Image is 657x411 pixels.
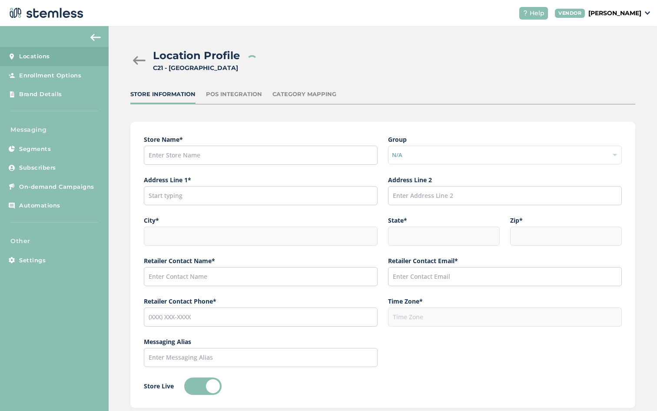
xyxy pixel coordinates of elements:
div: C21 - [GEOGRAPHIC_DATA] [153,63,240,73]
label: Store Live [144,381,174,391]
span: Settings [19,256,46,265]
p: [PERSON_NAME] [588,9,641,18]
input: Enter Store Name [144,146,378,165]
span: Brand Details [19,90,62,99]
label: Messaging Alias [144,337,378,346]
span: Automations [19,201,60,210]
label: City [144,216,378,225]
label: Retailer Contact Name [144,256,378,265]
span: Locations [19,52,50,61]
input: Start typing [144,186,378,205]
span: Segments [19,145,51,154]
label: Group [388,135,622,144]
h2: Location Profile [153,48,240,63]
span: On-demand Campaigns [19,183,94,191]
label: State [388,216,500,225]
label: Address Line 2 [388,175,622,184]
div: VENDOR [555,9,585,18]
span: Enrollment Options [19,71,81,80]
input: Enter Contact Name [144,267,378,286]
span: Help [530,9,544,18]
input: Enter Address Line 2 [388,186,622,205]
div: Category Mapping [272,90,336,99]
span: Subscribers [19,164,56,172]
img: icon-arrow-back-accent-c549486e.svg [90,34,101,41]
img: logo-dark-0685b13c.svg [7,4,83,22]
img: icon-help-white-03924b79.svg [523,10,528,16]
input: Enter Contact Email [388,267,622,286]
label: Zip [510,216,622,225]
input: (XXX) XXX-XXXX [144,307,378,327]
div: POS Integration [206,90,262,99]
label: Address Line 1* [144,175,378,184]
label: Retailer Contact Email [388,256,622,265]
label: Retailer Contact Phone* [144,297,378,306]
label: Time Zone [388,297,622,306]
label: Store Name [144,135,378,144]
iframe: Chat Widget [614,369,657,411]
div: Store Information [130,90,196,99]
input: Enter Messaging Alias [144,348,378,367]
img: icon_down-arrow-small-66adaf34.svg [645,11,650,15]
